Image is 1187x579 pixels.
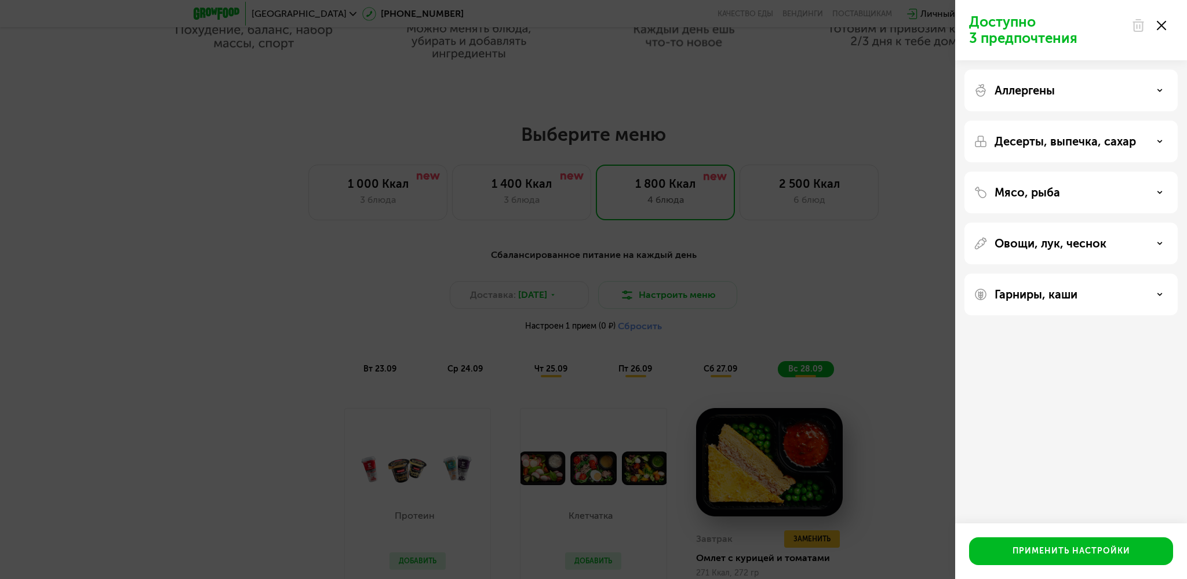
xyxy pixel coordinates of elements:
p: Доступно 3 предпочтения [969,14,1124,46]
p: Овощи, лук, чеснок [995,236,1106,250]
p: Мясо, рыба [995,185,1060,199]
div: Применить настройки [1013,545,1130,557]
p: Аллергены [995,83,1055,97]
button: Применить настройки [969,537,1173,565]
p: Десерты, выпечка, сахар [995,134,1136,148]
p: Гарниры, каши [995,287,1077,301]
